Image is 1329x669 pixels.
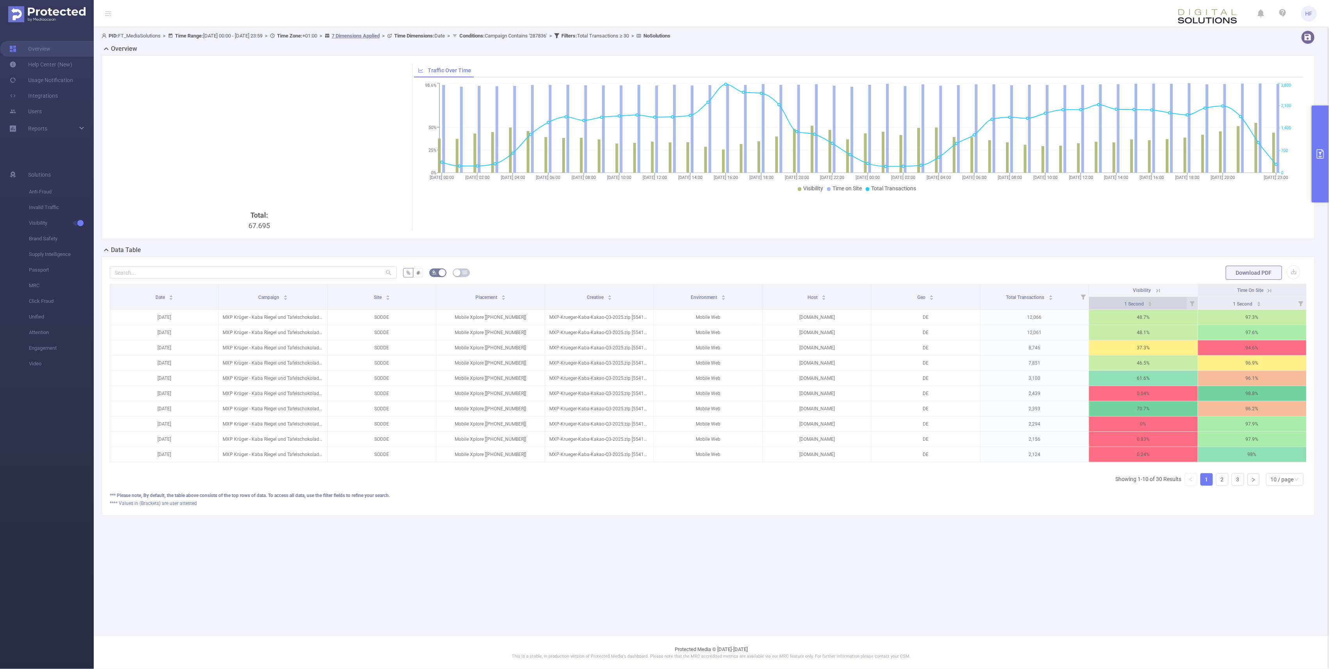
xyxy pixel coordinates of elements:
[822,294,826,299] div: Sort
[436,401,545,416] p: Mobile Xplore [[PHONE_NUMBER]]
[643,175,667,180] tspan: [DATE] 12:00
[9,104,42,119] a: Users
[763,417,871,431] p: [DOMAIN_NAME]
[1232,473,1244,486] li: 3
[749,175,773,180] tspan: [DATE] 18:00
[29,200,94,215] span: Invalid Traffic
[1281,148,1288,153] tspan: 700
[962,175,986,180] tspan: [DATE] 06:00
[436,325,545,340] p: Mobile Xplore [[PHONE_NUMBER]]
[9,88,58,104] a: Integrations
[9,41,50,57] a: Overview
[1281,126,1291,131] tspan: 1,400
[1189,477,1193,482] i: icon: left
[545,401,654,416] p: MXP-Krueger-Kaba-Kakao-Q3-2025.zip [5541862]
[872,386,980,401] p: DE
[981,401,1089,416] p: 2,393
[29,325,94,340] span: Attention
[856,175,880,180] tspan: [DATE] 00:00
[284,297,288,299] i: icon: caret-down
[785,175,809,180] tspan: [DATE] 20:00
[808,295,819,300] span: Host
[1089,432,1197,447] p: 0.83%
[1232,474,1244,485] a: 3
[169,297,173,299] i: icon: caret-down
[1006,295,1046,300] span: Total Transactions
[1198,325,1306,340] p: 97.6%
[94,636,1329,669] footer: Protected Media © [DATE]-[DATE]
[1281,103,1291,108] tspan: 2,100
[374,295,383,300] span: Site
[416,270,420,276] span: #
[917,295,927,300] span: Geo
[430,175,454,180] tspan: [DATE] 00:00
[436,386,545,401] p: Mobile Xplore [[PHONE_NUMBER]]
[763,310,871,325] p: [DOMAIN_NAME]
[654,401,762,416] p: Mobile Web
[654,371,762,386] p: Mobile Web
[328,432,436,447] p: SODDE
[1295,297,1306,309] i: Filter menu
[110,432,218,447] p: [DATE]
[891,175,916,180] tspan: [DATE] 02:00
[981,371,1089,386] p: 3,100
[763,432,871,447] p: [DOMAIN_NAME]
[820,175,845,180] tspan: [DATE] 22:00
[1104,175,1129,180] tspan: [DATE] 14:00
[113,210,406,377] div: 67.695
[536,175,561,180] tspan: [DATE] 06:00
[1198,310,1306,325] p: 97.3%
[110,500,1307,507] div: **** Values in (Brackets) are user attested
[872,310,980,325] p: DE
[1089,371,1197,386] p: 61.6%
[28,121,47,136] a: Reports
[561,33,629,39] span: Total Transactions ≥ 30
[572,175,596,180] tspan: [DATE] 08:00
[501,294,506,299] div: Sort
[1264,175,1288,180] tspan: [DATE] 23:00
[1257,301,1261,303] i: icon: caret-up
[425,83,436,88] tspan: 98.6%
[1216,474,1228,485] a: 2
[981,432,1089,447] p: 2,156
[691,295,718,300] span: Environment
[981,417,1089,431] p: 2,294
[654,325,762,340] p: Mobile Web
[328,371,436,386] p: SODDE
[428,67,471,73] span: Traffic Over Time
[386,297,390,299] i: icon: caret-down
[1198,432,1306,447] p: 97.9%
[1257,303,1261,306] i: icon: caret-down
[394,33,445,39] span: Date
[714,175,738,180] tspan: [DATE] 16:00
[763,325,871,340] p: [DOMAIN_NAME]
[654,356,762,370] p: Mobile Web
[1251,478,1256,482] i: icon: right
[29,262,94,278] span: Passport
[110,417,218,431] p: [DATE]
[459,33,547,39] span: Campaign Contains '287836'
[394,33,434,39] b: Time Dimensions :
[1069,175,1093,180] tspan: [DATE] 12:00
[110,386,218,401] p: [DATE]
[1185,473,1197,486] li: Previous Page
[110,356,218,370] p: [DATE]
[930,294,934,296] i: icon: caret-up
[219,325,327,340] p: MXP Krüger - Kaba Riegel und Tafelschokolade Brand Image Q3 2025 [287836]
[1198,340,1306,355] p: 94.6%
[110,266,397,279] input: Search...
[1211,175,1235,180] tspan: [DATE] 20:00
[219,371,327,386] p: MXP Krüger - Kaba Riegel und Tafelschokolade Brand Image Q3 2025 [287836]
[465,175,489,180] tspan: [DATE] 02:00
[1175,175,1200,180] tspan: [DATE] 18:00
[102,33,670,39] span: FT_MediaSolutions [DATE] 00:00 - [DATE] 23:59 +01:00
[431,170,436,175] tspan: 0%
[436,340,545,355] p: Mobile Xplore [[PHONE_NUMBER]]
[1089,401,1197,416] p: 70.7%
[459,33,485,39] b: Conditions :
[110,310,218,325] p: [DATE]
[1257,301,1261,305] div: Sort
[547,33,554,39] span: >
[981,356,1089,370] p: 7,851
